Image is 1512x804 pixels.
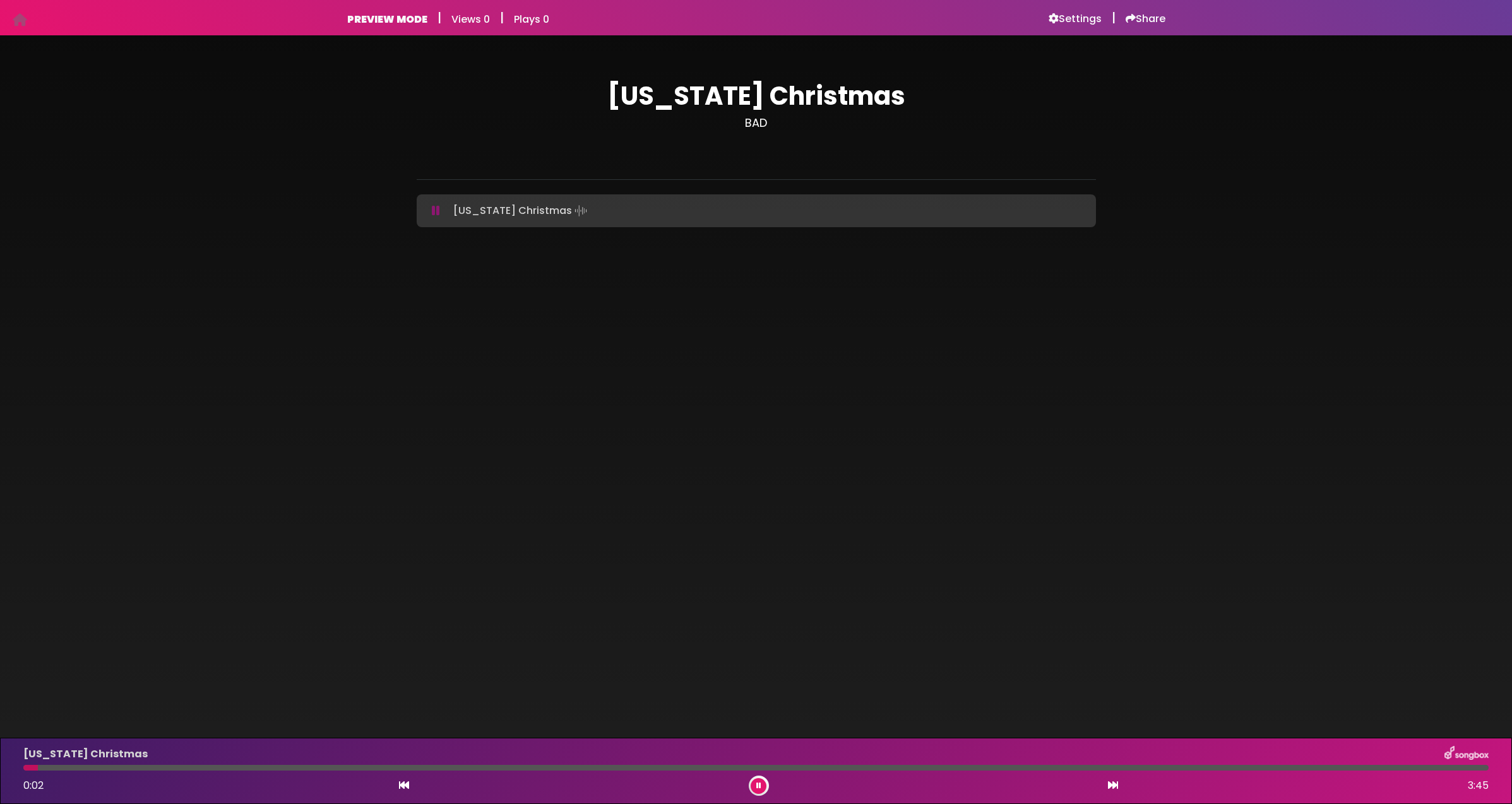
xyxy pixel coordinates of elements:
a: Settings [1049,13,1102,25]
h5: | [438,10,441,25]
h6: PREVIEW MODE [347,13,427,25]
h5: | [1112,10,1116,25]
h1: [US_STATE] Christmas [417,81,1096,111]
h5: | [500,10,504,25]
a: Share [1126,13,1165,25]
h6: Plays 0 [514,13,549,25]
h6: Views 0 [451,13,490,25]
h3: BAD [417,116,1096,130]
img: waveform4.gif [572,202,590,220]
p: [US_STATE] Christmas [453,202,590,220]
